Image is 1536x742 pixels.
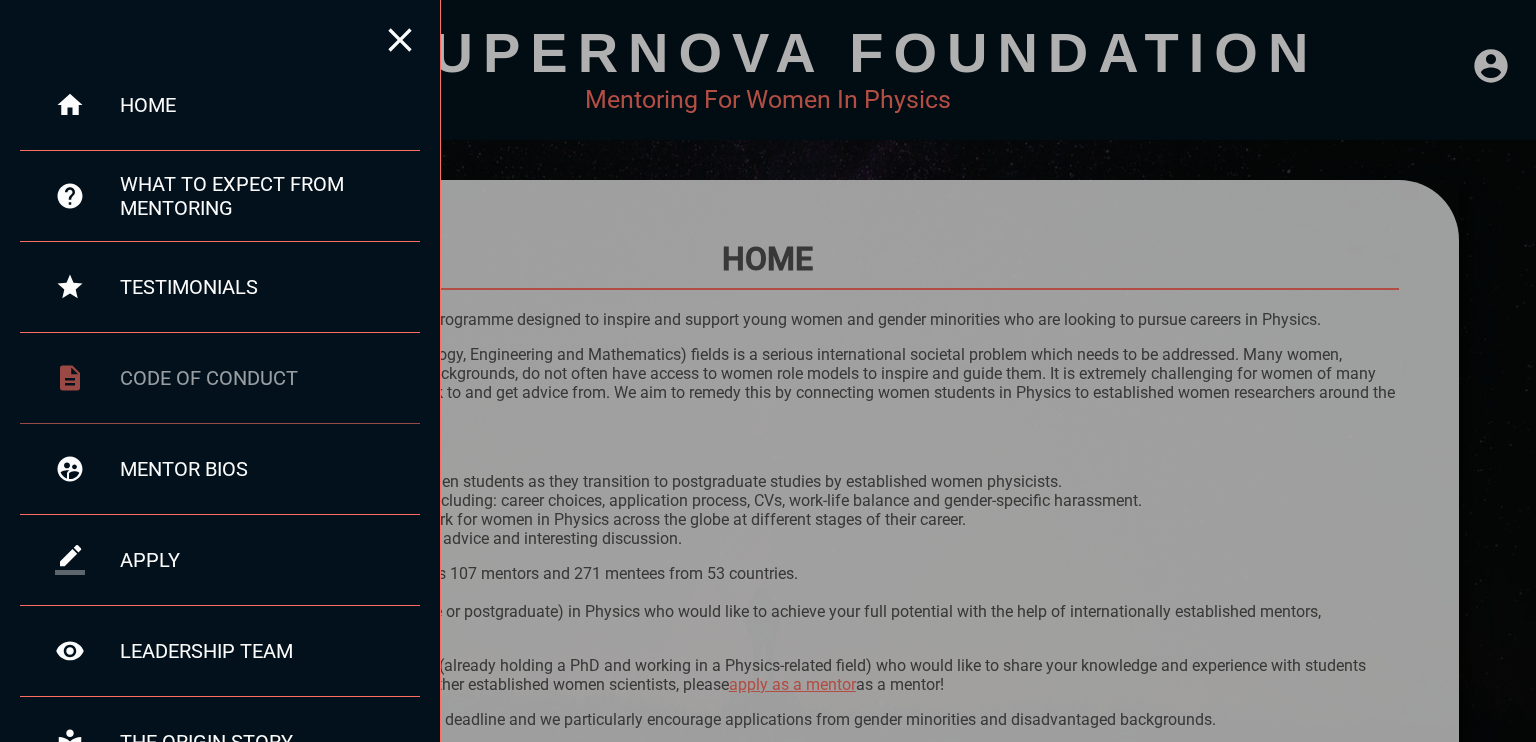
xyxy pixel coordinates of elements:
div: what to expect from mentoring [120,172,420,220]
div: leadership team [120,639,420,663]
div: mentor bios [120,457,420,481]
div: home [120,93,420,117]
div: apply [120,548,420,572]
div: testimonials [120,275,420,299]
div: code of conduct [120,366,420,390]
